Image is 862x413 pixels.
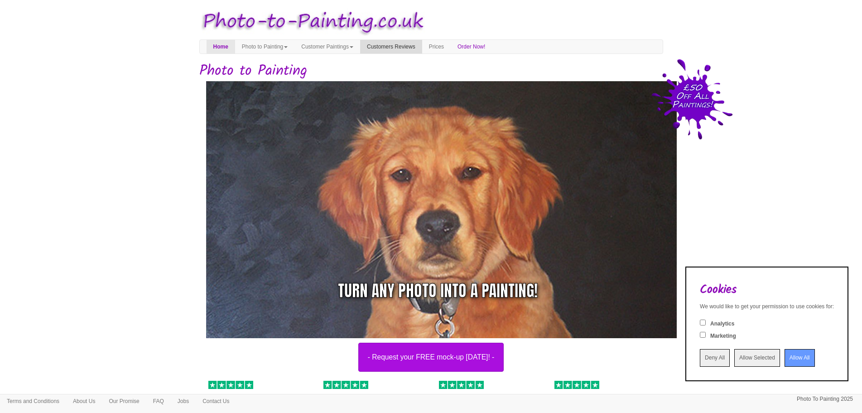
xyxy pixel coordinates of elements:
img: dog.jpg [206,81,684,346]
div: Turn any photo into a painting! [338,279,538,302]
a: Prices [422,40,451,53]
label: Analytics [710,320,734,328]
p: Excellent service [439,392,541,401]
input: Allow Selected [734,349,780,367]
a: Photo to Painting [235,40,294,53]
a: Customers Reviews [360,40,422,53]
img: 5 of out 5 stars [323,381,368,389]
p: Photo To Painting 2025 [797,394,853,404]
a: - Request your FREE mock-up [DATE]! - [193,81,670,372]
a: Order Now! [451,40,492,53]
button: - Request your FREE mock-up [DATE]! - [358,343,504,372]
a: FAQ [146,394,171,408]
h2: Cookies [700,283,834,296]
p: Wonderful company to deal with [323,392,425,401]
a: Contact Us [196,394,236,408]
input: Allow All [785,349,815,367]
a: Jobs [171,394,196,408]
p: 1st class service from start to finish… [554,392,656,401]
img: 5 of out 5 stars [554,381,599,389]
img: 50 pound price drop [651,59,733,140]
p: The complete service was superb from… [208,392,310,411]
a: Customer Paintings [294,40,360,53]
div: We would like to get your permission to use cookies for: [700,303,834,311]
a: Home [207,40,235,53]
input: Deny All [700,349,730,367]
h1: Photo to Painting [199,63,663,79]
img: Photo to Painting [195,5,427,39]
img: 5 of out 5 stars [208,381,253,389]
a: Our Promise [102,394,146,408]
label: Marketing [710,332,736,340]
a: About Us [66,394,102,408]
img: 5 of out 5 stars [439,381,484,389]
